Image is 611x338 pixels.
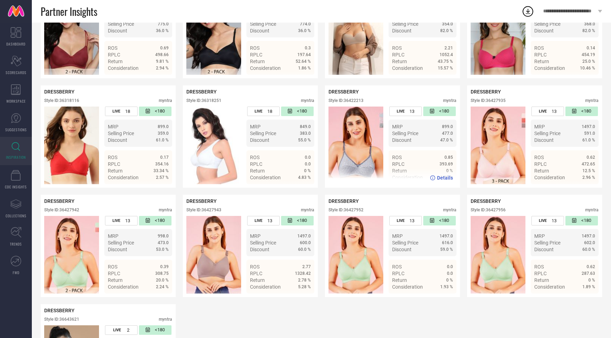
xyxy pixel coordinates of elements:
span: 0.14 [587,46,595,50]
span: DRESSBERRY [328,198,359,204]
span: 899.0 [158,124,169,129]
span: 1497.0 [582,124,595,129]
span: 33.34 % [153,168,169,173]
span: 13 [125,218,130,223]
span: ROS [108,155,117,160]
span: ROS [534,45,544,51]
span: 36.0 % [298,28,311,33]
span: LIVE [255,109,262,114]
span: <180 [155,327,165,333]
span: <180 [155,218,165,224]
span: 4.83 % [298,175,311,180]
img: Style preview image [186,107,241,184]
span: RPLC [392,271,405,276]
img: Style preview image [44,216,99,294]
span: 13 [267,218,272,223]
span: 59.0 % [440,247,453,252]
span: ROS [250,45,260,51]
a: Details [572,78,595,84]
span: DRESSBERRY [44,308,75,313]
div: Number of days the style has been live on the platform [531,216,564,225]
a: Details [146,78,169,84]
span: Consideration [108,65,139,71]
span: WORKSPACE [6,98,26,104]
a: Details [288,297,311,302]
span: Return [250,59,265,64]
img: Style preview image [44,107,99,184]
span: ROS [392,264,402,270]
span: Selling Price [534,240,560,246]
span: Discount [250,247,269,252]
div: myntra [443,207,456,212]
span: 0.0 [447,271,453,276]
span: LIVE [397,218,405,223]
span: Selling Price [108,21,134,27]
span: RPLC [108,161,120,167]
span: ROS [392,45,402,51]
span: LIVE [112,218,120,223]
span: 368.0 [584,22,595,26]
span: Selling Price [108,240,134,246]
span: Details [437,297,453,302]
span: ROS [108,264,117,270]
span: 393.69 [440,162,453,167]
span: ROS [534,155,544,160]
span: Details [437,175,453,181]
span: 0.62 [587,264,595,269]
span: COLLECTIONS [6,213,27,218]
span: 9.81 % [156,59,169,64]
span: Details [295,78,311,84]
div: myntra [301,207,314,212]
span: LIVE [113,328,121,332]
div: Style ID: 36427942 [44,207,79,212]
span: 2.24 % [156,284,169,289]
span: MRP [392,233,403,239]
span: Discount [534,28,554,34]
span: RPLC [250,271,262,276]
span: MRP [534,124,545,129]
span: SUGGESTIONS [5,127,27,132]
img: Style preview image [471,216,525,294]
a: Details [146,297,169,302]
span: RPLC [392,161,405,167]
span: Details [153,297,169,302]
span: 287.63 [582,271,595,276]
div: myntra [585,98,599,103]
div: Number of days since the style was first listed on the platform [139,325,171,335]
span: 0.85 [444,155,453,160]
div: Number of days the style has been live on the platform [389,216,422,225]
img: Style preview image [328,216,383,294]
span: DRESSBERRY [186,89,217,95]
span: Return [108,277,123,283]
span: Consideration [108,175,139,180]
div: Style ID: 36427952 [328,207,363,212]
span: Discount [392,137,412,143]
span: 53.0 % [156,247,169,252]
span: LIVE [539,109,547,114]
span: 5.28 % [298,284,311,289]
img: Style preview image [328,107,383,184]
span: 775.0 [158,22,169,26]
span: 0.3 [305,46,311,50]
span: Details [579,187,595,193]
span: 600.0 [300,240,311,245]
div: Number of days since the style was first listed on the platform [281,216,314,225]
div: Style ID: 36318116 [44,98,79,103]
span: ROS [534,264,544,270]
a: Details [288,78,311,84]
span: 591.0 [584,131,595,136]
span: RPLC [250,161,262,167]
span: 354.0 [442,22,453,26]
span: 60.0 % [582,247,595,252]
span: INSPIRATION [6,155,26,160]
span: 15.57 % [438,66,453,71]
span: 10.46 % [580,66,595,71]
div: Number of days the style has been live on the platform [247,107,280,116]
span: LIVE [539,218,547,223]
span: Return [392,59,407,64]
div: Number of days since the style was first listed on the platform [281,107,314,116]
div: Number of days since the style was first listed on the platform [139,216,171,225]
span: Return [108,59,123,64]
span: 2.21 [444,46,453,50]
span: 55.0 % [298,138,311,143]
